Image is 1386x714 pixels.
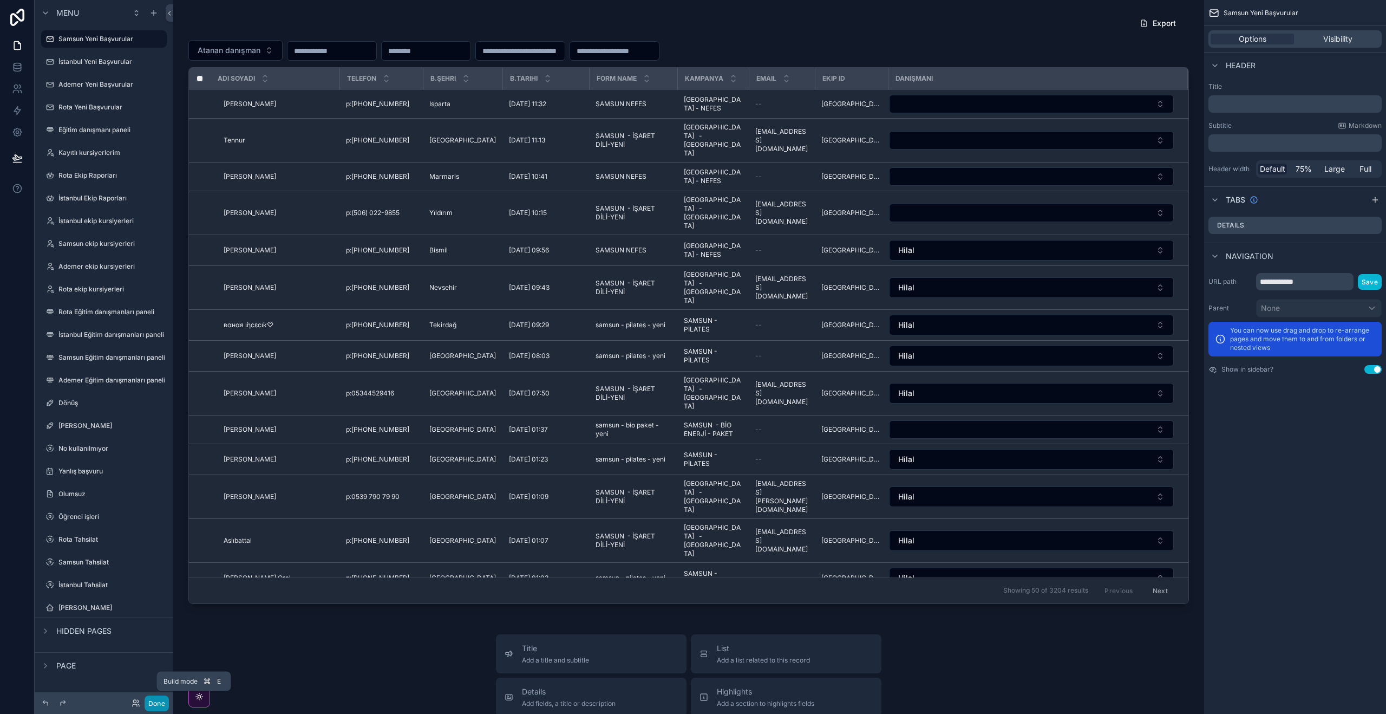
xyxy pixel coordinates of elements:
span: Add a title and subtitle [522,656,589,665]
a: Ademer Yeni Başvurular [41,76,167,93]
label: No kullanılmıyor [58,444,165,453]
span: Showing 50 of 3204 results [1003,586,1088,595]
span: Telefon [347,74,376,83]
label: Samsun ekip kursiyerleri [58,239,165,248]
a: İstanbul Yeni Başvurular [41,53,167,70]
a: İstanbul ekip kursiyerleri [41,212,167,230]
label: Ademer Yeni Başvurular [58,80,165,89]
label: İstanbul ekip kursiyerleri [58,217,165,225]
span: None [1261,303,1280,314]
button: ListAdd a list related to this record [691,634,881,673]
span: Default [1260,164,1285,174]
label: İstanbul Tahsilat [58,581,165,589]
label: Ademer ekip kursiyerleri [58,262,165,271]
label: Rota ekip kursiyerleri [58,285,165,294]
label: Yanlış başvuru [58,467,165,476]
p: You can now use drag and drop to re-arrange pages and move them to and from folders or nested views [1230,326,1375,352]
span: Form Name [597,74,637,83]
span: Samsun Yeni Başvurular [1224,9,1298,17]
span: 75% [1296,164,1312,174]
label: Details [1217,221,1244,230]
label: Subtitle [1208,121,1232,130]
label: Eğitim danışmanı paneli [58,126,165,134]
a: Olumsuz [41,485,167,503]
label: Kayıtlı kursiyerlerim [58,148,165,157]
span: Navigation [1226,251,1273,262]
span: Adı soyadı [218,74,255,83]
span: Highlights [717,686,814,697]
a: Samsun Yeni Başvurular [41,30,167,48]
span: Email [756,74,776,83]
span: Danışmanı [895,74,933,83]
span: Build mode [164,677,198,686]
span: Header [1226,60,1256,71]
a: Ademer ekip kursiyerleri [41,258,167,275]
label: URL path [1208,277,1252,286]
span: b.tarihi [510,74,538,83]
span: Title [522,643,589,654]
span: Add a section to highlights fields [717,699,814,708]
label: Parent [1208,304,1252,313]
button: Next [1145,582,1175,599]
span: Tabs [1226,194,1245,205]
span: Kampanya [685,74,723,83]
a: Samsun Tahsilat [41,554,167,571]
span: E [215,677,224,686]
a: Rota Tahsilat [41,531,167,548]
span: Add fields, a title or description [522,699,616,708]
span: Page [56,660,76,671]
label: Samsun Yeni Başvurular [58,35,160,43]
a: Samsun ekip kursiyerleri [41,235,167,252]
label: [PERSON_NAME] [58,603,165,612]
span: Menu [56,8,79,18]
a: Rota Eğitim danışmanları paneli [41,303,167,321]
label: Rota Yeni Başvurular [58,103,165,112]
a: İstanbul Ekip Raporları [41,190,167,207]
span: List [717,643,810,654]
label: Samsun Eğitim danışmanları paneli [58,353,165,362]
label: Öğrenci işleri [58,512,165,521]
a: No kullanılmıyor [41,440,167,457]
a: Markdown [1338,121,1382,130]
button: None [1256,299,1382,317]
a: [PERSON_NAME] [41,599,167,616]
button: Done [145,696,169,711]
label: Show in sidebar? [1221,365,1273,374]
span: Hidden pages [56,626,112,637]
span: Details [522,686,616,697]
span: Ekip Id [822,74,845,83]
span: Visibility [1323,34,1352,44]
span: Large [1324,164,1345,174]
label: Dönüş [58,399,165,407]
label: Rota Ekip Raporları [58,171,165,180]
label: Samsun Tahsilat [58,558,165,567]
label: İstanbul Ekip Raporları [58,194,165,203]
label: Rota Tahsilat [58,535,165,544]
label: Olumsuz [58,490,165,498]
div: scrollable content [1208,134,1382,152]
a: Eğitim danışmanı paneli [41,121,167,139]
label: Title [1208,82,1382,91]
a: Rota Ekip Raporları [41,167,167,184]
a: [PERSON_NAME] [41,417,167,434]
a: İstanbul Eğitim danışmanları paneli [41,326,167,343]
a: Rota ekip kursiyerleri [41,281,167,298]
div: scrollable content [1208,95,1382,113]
a: Kayıtlı kursiyerlerim [41,144,167,161]
label: İstanbul Eğitim danışmanları paneli [58,330,165,339]
span: Full [1359,164,1371,174]
a: İstanbul Tahsilat [41,576,167,594]
label: Rota Eğitim danışmanları paneli [58,308,165,316]
a: Dönüş [41,394,167,412]
span: b.şehri [430,74,456,83]
span: Add a list related to this record [717,656,810,665]
a: Ademer Eğitim danışmanları paneli [41,372,167,389]
label: Header width [1208,165,1252,173]
span: Options [1239,34,1266,44]
a: Yanlış başvuru [41,463,167,480]
span: Markdown [1349,121,1382,130]
a: Samsun Eğitim danışmanları paneli [41,349,167,366]
button: TitleAdd a title and subtitle [496,634,687,673]
label: İstanbul Yeni Başvurular [58,57,165,66]
label: Ademer Eğitim danışmanları paneli [58,376,165,385]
